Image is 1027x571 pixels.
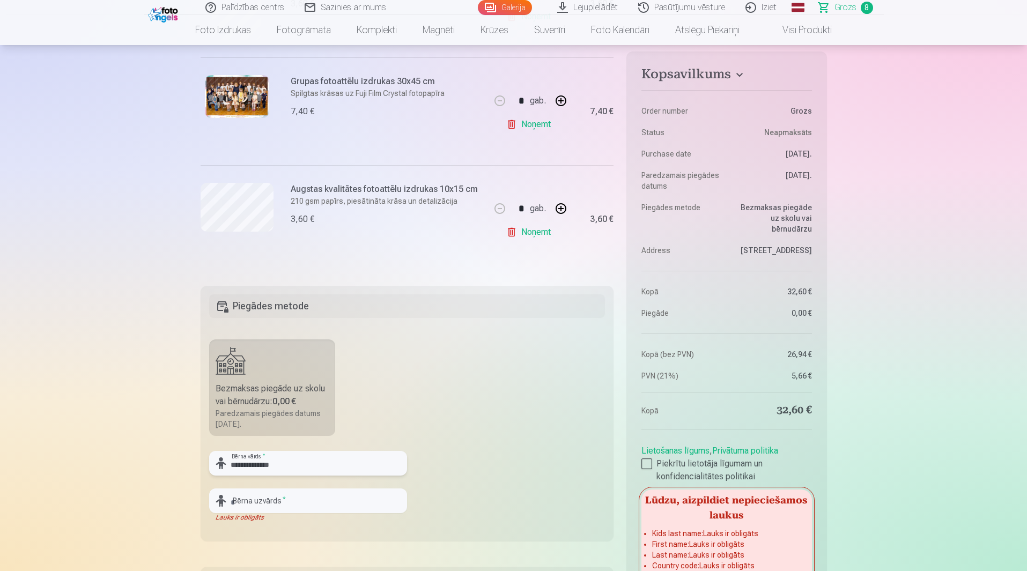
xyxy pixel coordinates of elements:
p: 210 gsm papīrs, piesātināta krāsa un detalizācija [291,196,484,206]
div: 7,40 € [590,108,614,115]
div: gab. [530,196,546,221]
div: , [641,440,811,483]
dd: Bezmaksas piegāde uz skolu vai bērnudārzu [732,202,812,234]
dt: Kopā (bez PVN) [641,349,721,360]
dt: Address [641,245,721,256]
b: 0,00 € [272,396,296,406]
img: /fa1 [148,4,181,23]
h6: Augstas kvalitātes fotoattēlu izdrukas 10x15 cm [291,183,484,196]
a: Lietošanas līgums [641,446,710,456]
a: Visi produkti [752,15,845,45]
dd: 32,60 € [732,286,812,297]
dt: Piegādes metode [641,202,721,234]
a: Komplekti [344,15,410,45]
li: Kids last name : Lauks ir obligāts [652,528,801,539]
dd: [DATE]. [732,170,812,191]
span: 8 [861,2,873,14]
div: gab. [530,88,546,114]
a: Noņemt [506,114,555,135]
dd: 5,66 € [732,370,812,381]
h6: Grupas fotoattēlu izdrukas 30x45 cm [291,75,484,88]
li: Last name : Lauks ir obligāts [652,550,801,560]
dd: Grozs [732,106,812,116]
a: Krūzes [468,15,521,45]
dt: Status [641,127,721,138]
h5: Lūdzu, aizpildiet nepieciešamos laukus [641,490,811,524]
dt: Paredzamais piegādes datums [641,170,721,191]
dt: Purchase date [641,149,721,159]
div: Lauks ir obligāts [209,513,407,522]
a: Suvenīri [521,15,578,45]
dd: [DATE]. [732,149,812,159]
dt: Order number [641,106,721,116]
dt: Piegāde [641,308,721,318]
span: Neapmaksāts [764,127,812,138]
div: Paredzamais piegādes datums [DATE]. [216,408,329,429]
a: Fotogrāmata [264,15,344,45]
dd: 0,00 € [732,308,812,318]
span: Grozs [834,1,856,14]
li: Country code : Lauks ir obligāts [652,560,801,571]
a: Magnēti [410,15,468,45]
dd: [STREET_ADDRESS] [732,245,812,256]
div: 3,60 € [590,216,614,223]
h5: Piegādes metode [209,294,605,318]
dd: 32,60 € [732,403,812,418]
label: Piekrītu lietotāja līgumam un konfidencialitātes politikai [641,457,811,483]
dt: Kopā [641,286,721,297]
a: Foto izdrukas [182,15,264,45]
a: Privātuma politika [712,446,778,456]
a: Foto kalendāri [578,15,662,45]
div: 3,60 € [291,213,314,226]
a: Noņemt [506,221,555,243]
li: First name : Lauks ir obligāts [652,539,801,550]
p: Spilgtas krāsas uz Fuji Film Crystal fotopapīra [291,88,484,99]
a: Atslēgu piekariņi [662,15,752,45]
button: Kopsavilkums [641,66,811,86]
dt: Kopā [641,403,721,418]
dd: 26,94 € [732,349,812,360]
dt: PVN (21%) [641,370,721,381]
div: Bezmaksas piegāde uz skolu vai bērnudārzu : [216,382,329,408]
div: 7,40 € [291,105,314,118]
